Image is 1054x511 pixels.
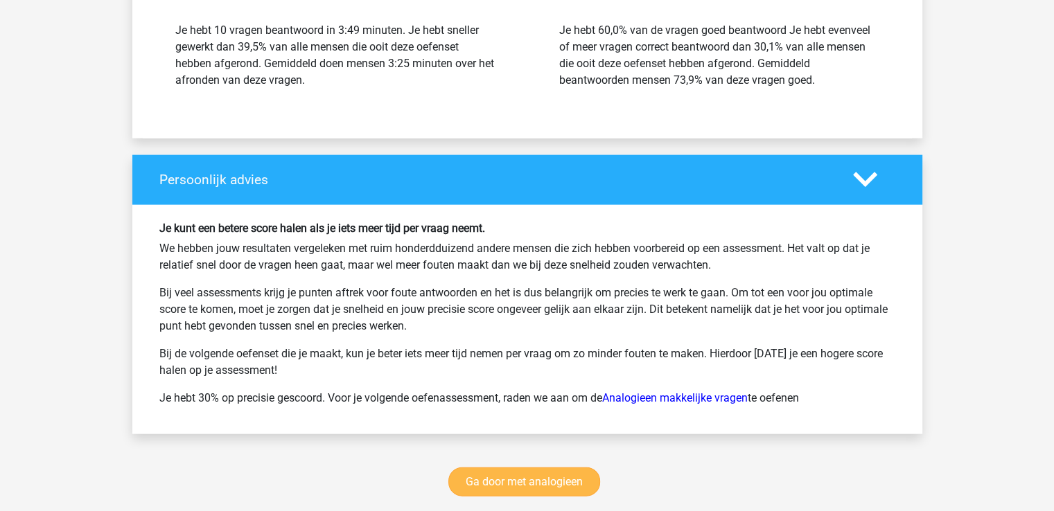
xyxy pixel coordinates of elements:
h6: Je kunt een betere score halen als je iets meer tijd per vraag neemt. [159,222,895,235]
a: Ga door met analogieen [448,467,600,496]
div: Je hebt 60,0% van de vragen goed beantwoord Je hebt evenveel of meer vragen correct beantwoord da... [559,22,879,89]
p: We hebben jouw resultaten vergeleken met ruim honderdduizend andere mensen die zich hebben voorbe... [159,240,895,274]
a: Analogieen makkelijke vragen [602,391,748,404]
p: Bij de volgende oefenset die je maakt, kun je beter iets meer tijd nemen per vraag om zo minder f... [159,346,895,379]
div: Je hebt 10 vragen beantwoord in 3:49 minuten. Je hebt sneller gewerkt dan 39,5% van alle mensen d... [175,22,495,89]
h4: Persoonlijk advies [159,172,832,188]
p: Bij veel assessments krijg je punten aftrek voor foute antwoorden en het is dus belangrijk om pre... [159,285,895,334]
p: Je hebt 30% op precisie gescoord. Voor je volgende oefenassessment, raden we aan om de te oefenen [159,390,895,406]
